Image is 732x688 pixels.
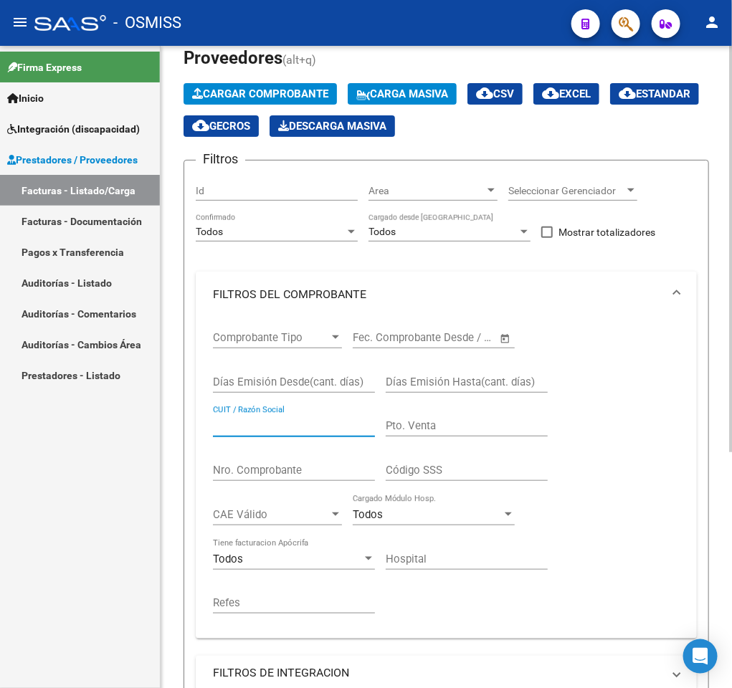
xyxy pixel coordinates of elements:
span: Inicio [7,90,44,106]
span: Carga Masiva [356,87,448,100]
div: Open Intercom Messenger [683,639,718,674]
span: Descarga Masiva [278,120,386,133]
span: Seleccionar Gerenciador [508,185,624,197]
span: Gecros [192,120,250,133]
mat-icon: menu [11,14,29,31]
span: Todos [213,553,243,565]
app-download-masive: Descarga masiva de comprobantes (adjuntos) [270,115,395,137]
mat-icon: person [703,14,721,31]
mat-icon: cloud_download [619,85,636,102]
button: Cargar Comprobante [184,83,337,105]
span: Prestadores / Proveedores [7,152,138,168]
button: Gecros [184,115,259,137]
button: Descarga Masiva [270,115,395,137]
span: Todos [353,508,383,521]
button: EXCEL [533,83,599,105]
button: Estandar [610,83,699,105]
span: Todos [196,226,223,237]
span: Todos [369,226,396,237]
mat-panel-title: FILTROS DE INTEGRACION [213,665,662,681]
span: CAE Válido [213,508,329,521]
span: Cargar Comprobante [192,87,328,100]
span: CSV [476,87,514,100]
input: Fecha inicio [353,331,411,344]
span: Comprobante Tipo [213,331,329,344]
span: Firma Express [7,59,82,75]
mat-icon: cloud_download [192,117,209,134]
button: CSV [467,83,523,105]
input: Fecha fin [424,331,493,344]
h3: Filtros [196,149,245,169]
span: Integración (discapacidad) [7,121,140,137]
span: Area [369,185,485,197]
span: Mostrar totalizadores [558,224,655,241]
span: Estandar [619,87,690,100]
button: Open calendar [498,330,514,347]
mat-panel-title: FILTROS DEL COMPROBANTE [213,287,662,302]
div: FILTROS DEL COMPROBANTE [196,317,697,639]
mat-icon: cloud_download [476,85,493,102]
mat-icon: cloud_download [542,85,559,102]
mat-expansion-panel-header: FILTROS DEL COMPROBANTE [196,272,697,317]
span: (alt+q) [282,53,316,67]
span: - OSMISS [113,7,181,39]
span: EXCEL [542,87,591,100]
button: Carga Masiva [348,83,457,105]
